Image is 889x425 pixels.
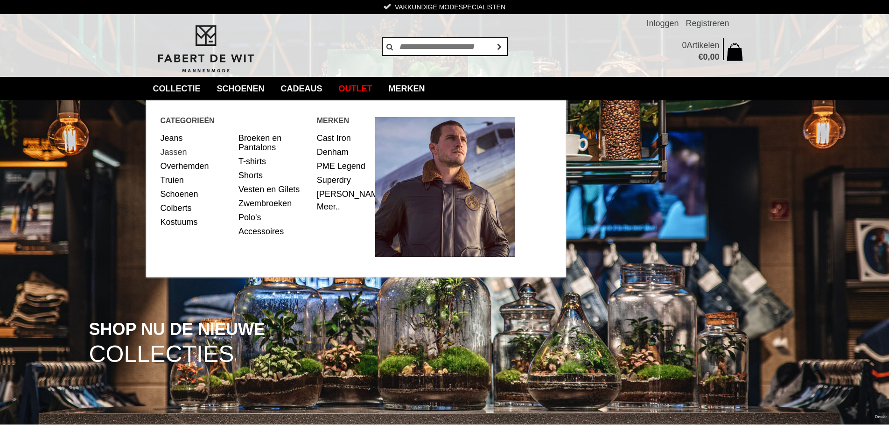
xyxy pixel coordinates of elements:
[238,182,310,196] a: Vesten en Gilets
[698,52,703,62] span: €
[238,224,310,238] a: Accessoires
[161,201,232,215] a: Colberts
[317,145,369,159] a: Denham
[161,215,232,229] a: Kostuums
[317,115,376,126] span: Merken
[274,77,329,100] a: Cadeaus
[686,14,729,33] a: Registreren
[375,117,515,257] img: Heren
[317,159,369,173] a: PME Legend
[161,173,232,187] a: Truien
[238,210,310,224] a: Polo's
[686,41,719,50] span: Artikelen
[210,77,272,100] a: Schoenen
[707,52,710,62] span: ,
[161,159,232,173] a: Overhemden
[382,77,432,100] a: Merken
[710,52,719,62] span: 00
[161,115,317,126] span: Categorieën
[161,145,232,159] a: Jassen
[89,320,265,338] span: SHOP NU DE NIEUWE
[682,41,686,50] span: 0
[238,196,310,210] a: Zwembroeken
[317,202,340,211] a: Meer..
[238,168,310,182] a: Shorts
[161,187,232,201] a: Schoenen
[875,411,887,423] a: Divide
[317,131,369,145] a: Cast Iron
[89,342,234,366] span: COLLECTIES
[146,77,208,100] a: collectie
[153,24,258,74] img: Fabert de Wit
[238,131,310,154] a: Broeken en Pantalons
[703,52,707,62] span: 0
[317,173,369,187] a: Superdry
[332,77,379,100] a: Outlet
[317,187,369,201] a: [PERSON_NAME]
[646,14,679,33] a: Inloggen
[238,154,310,168] a: T-shirts
[161,131,232,145] a: Jeans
